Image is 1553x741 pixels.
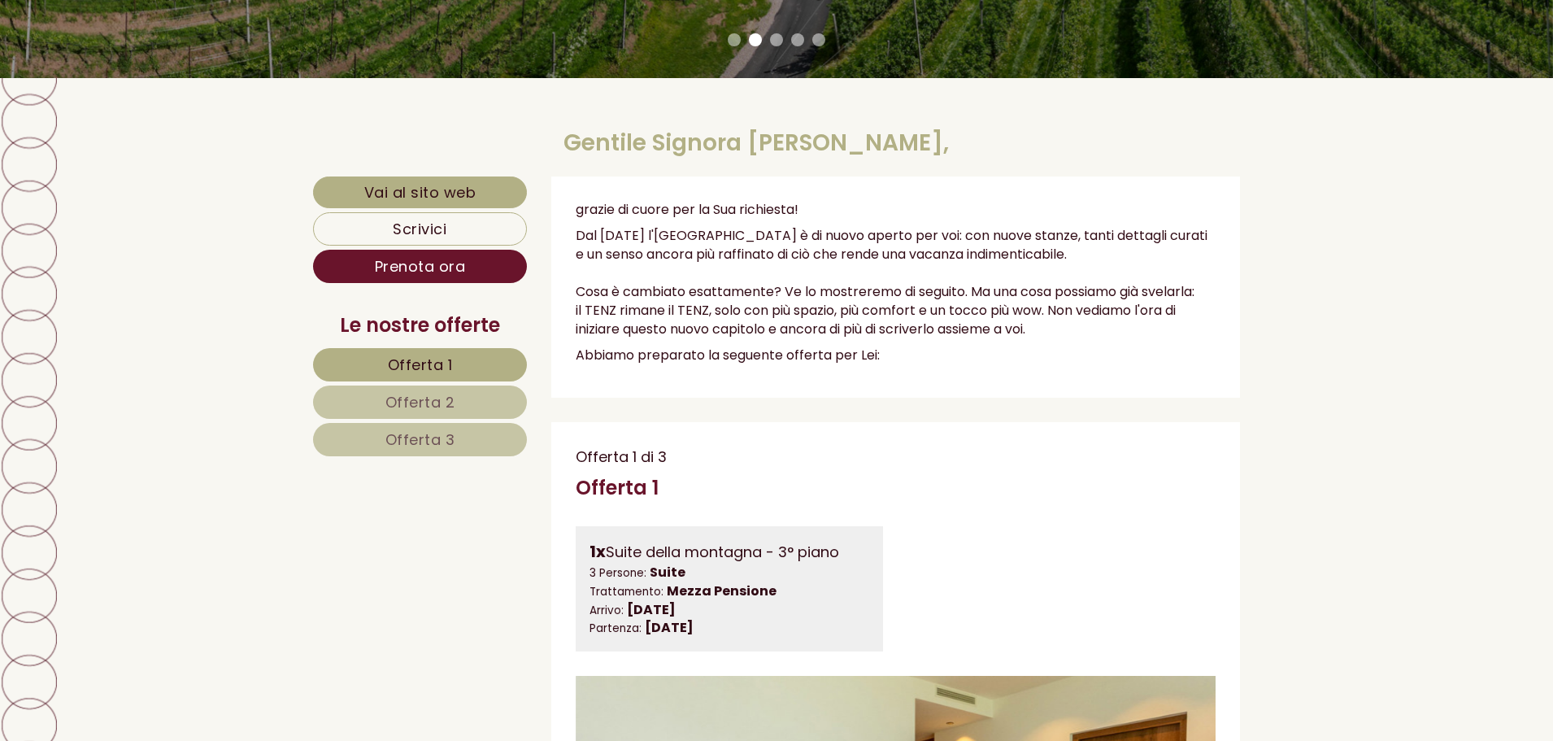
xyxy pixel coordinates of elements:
[589,540,606,563] b: 1x
[313,250,527,283] a: Prenota ora
[589,621,642,636] small: Partenza:
[576,227,1216,338] p: Dal [DATE] l'[GEOGRAPHIC_DATA] è di nuovo aperto per voi: con nuove stanze, tanti dettagli curati...
[576,347,1216,365] p: Abbiamo preparato la seguente offerta per Lei:
[284,12,358,39] div: giovedì
[24,50,268,63] div: Hotel Tenz
[555,424,642,457] button: Invia
[576,447,667,467] span: Offerta 1 di 3
[589,603,624,618] small: Arrivo:
[627,600,676,619] b: [DATE]
[313,312,527,339] div: Le nostre offerte
[650,563,685,582] b: Suite
[589,584,663,599] small: Trattamento:
[576,201,1216,220] p: grazie di cuore per la Sua richiesta!
[667,582,776,600] b: Mezza Pensione
[385,429,455,450] span: Offerta 3
[563,131,949,156] h1: Gentile Signora [PERSON_NAME],
[388,355,453,375] span: Offerta 1
[576,474,659,502] div: Offerta 1
[589,540,870,564] div: Suite della montagna - 3° piano
[589,565,646,581] small: 3 Persone:
[12,47,276,97] div: Buon giorno, come possiamo aiutarla?
[313,177,527,209] a: Vai al sito web
[313,212,527,246] a: Scrivici
[24,82,268,94] small: 09:49
[385,392,455,412] span: Offerta 2
[645,618,694,637] b: [DATE]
